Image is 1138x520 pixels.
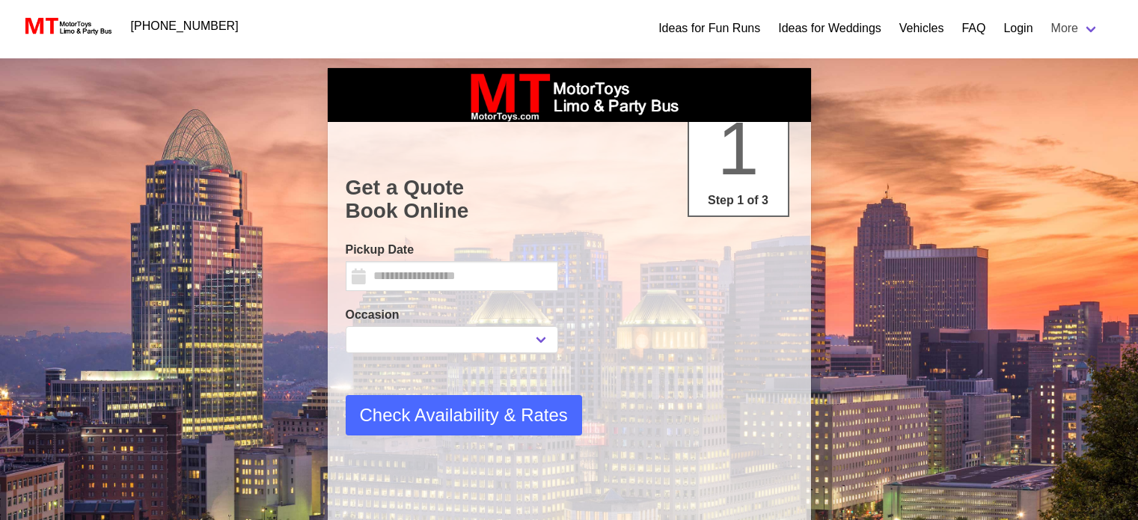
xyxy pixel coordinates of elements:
h1: Get a Quote Book Online [346,176,793,223]
a: [PHONE_NUMBER] [122,11,248,41]
a: FAQ [961,19,985,37]
button: Check Availability & Rates [346,395,582,435]
label: Pickup Date [346,241,558,259]
p: Step 1 of 3 [695,192,782,209]
a: Vehicles [899,19,944,37]
img: MotorToys Logo [21,16,113,37]
a: Login [1003,19,1033,37]
span: Check Availability & Rates [360,402,568,429]
img: box_logo_brand.jpeg [457,68,682,122]
a: More [1042,13,1108,43]
a: Ideas for Weddings [778,19,881,37]
span: 1 [718,106,759,190]
label: Occasion [346,306,558,324]
a: Ideas for Fun Runs [658,19,760,37]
